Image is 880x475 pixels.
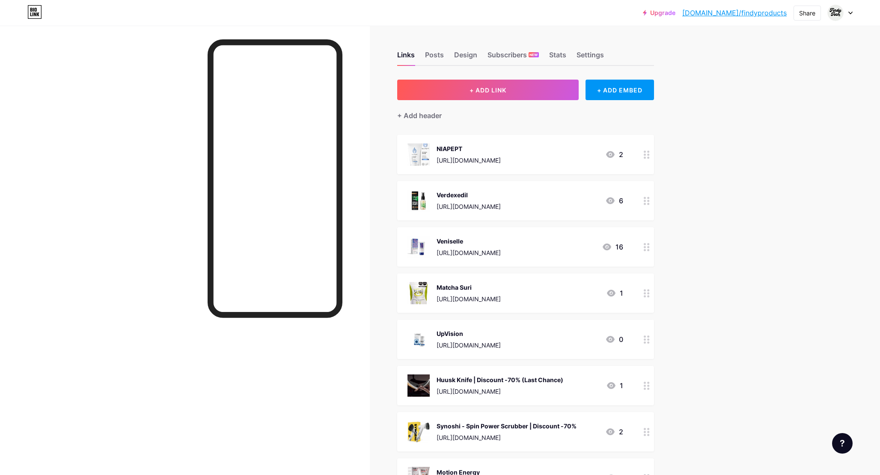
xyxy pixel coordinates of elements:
[643,9,675,16] a: Upgrade
[407,421,430,443] img: Synoshi - Spin Power Scrubber | Discount -70%
[437,433,577,442] div: [URL][DOMAIN_NAME]
[437,237,501,246] div: Veniselle
[437,202,501,211] div: [URL][DOMAIN_NAME]
[549,50,566,65] div: Stats
[437,329,501,338] div: UpVision
[827,5,844,21] img: findyproducts
[529,52,538,57] span: NEW
[682,8,787,18] a: [DOMAIN_NAME]/findyproducts
[425,50,444,65] div: Posts
[602,242,623,252] div: 16
[454,50,477,65] div: Design
[407,374,430,397] img: Huusk Knife | Discount -70% (Last Chance)
[606,288,623,298] div: 1
[605,196,623,206] div: 6
[586,80,654,100] div: + ADD EMBED
[577,50,604,65] div: Settings
[799,9,815,18] div: Share
[437,375,563,384] div: Huusk Knife | Discount -70% (Last Chance)
[397,50,415,65] div: Links
[437,387,563,396] div: [URL][DOMAIN_NAME]
[488,50,539,65] div: Subscribers
[397,110,442,121] div: + Add header
[437,341,501,350] div: [URL][DOMAIN_NAME]
[407,328,430,350] img: UpVision
[605,427,623,437] div: 2
[407,190,430,212] img: Verdexedil
[437,283,501,292] div: Matcha Suri
[470,86,506,94] span: + ADD LINK
[437,248,501,257] div: [URL][DOMAIN_NAME]
[437,156,501,165] div: [URL][DOMAIN_NAME]
[437,422,577,430] div: Synoshi - Spin Power Scrubber | Discount -70%
[407,236,430,258] img: Veniselle
[605,334,623,344] div: 0
[437,294,501,303] div: [URL][DOMAIN_NAME]
[605,149,623,160] div: 2
[407,282,430,304] img: Matcha Suri
[397,80,579,100] button: + ADD LINK
[437,144,501,153] div: NIAPEPT
[606,380,623,391] div: 1
[407,143,430,166] img: NIAPEPT
[437,190,501,199] div: Verdexedil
